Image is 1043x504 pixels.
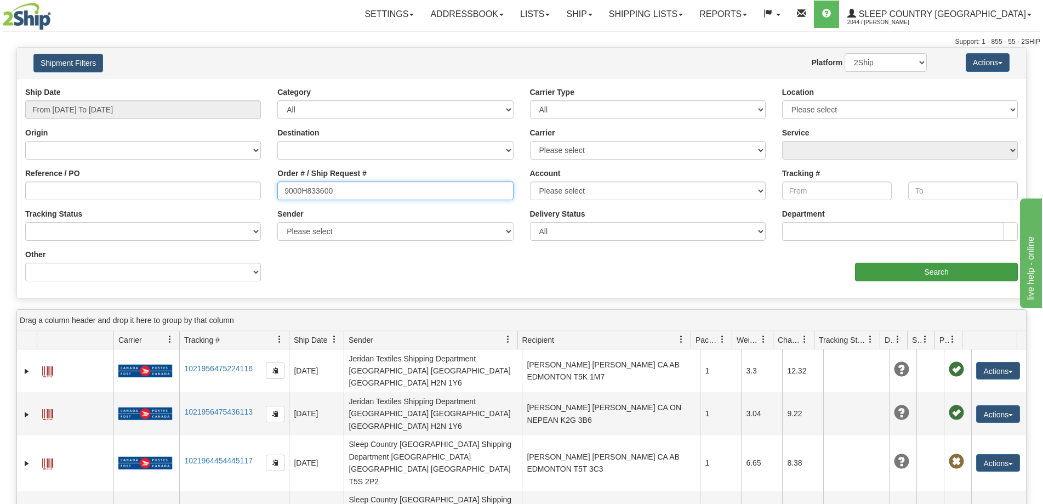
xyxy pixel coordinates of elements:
[522,435,700,491] td: [PERSON_NAME] [PERSON_NAME] CA AB EDMONTON T5T 3C3
[530,127,555,138] label: Carrier
[782,127,810,138] label: Service
[741,435,782,491] td: 6.65
[512,1,558,28] a: Lists
[741,392,782,435] td: 3.04
[25,208,82,219] label: Tracking Status
[696,335,719,346] span: Packages
[289,435,344,491] td: [DATE]
[522,392,700,435] td: [PERSON_NAME] [PERSON_NAME] CA ON NEPEAN K2G 3B6
[976,362,1020,380] button: Actions
[266,455,284,471] button: Copy to clipboard
[916,330,934,349] a: Shipment Issues filter column settings
[3,3,51,30] img: logo2044.jpg
[855,263,1018,281] input: Search
[949,454,964,469] span: Pickup Not Assigned
[42,454,53,471] a: Label
[839,1,1040,28] a: Sleep Country [GEOGRAPHIC_DATA] 2044 / [PERSON_NAME]
[25,168,80,179] label: Reference / PO
[3,37,1040,47] div: Support: 1 - 855 - 55 - 2SHIP
[1018,196,1042,308] iframe: chat widget
[33,54,103,72] button: Shipment Filters
[8,7,101,20] div: live help - online
[277,208,303,219] label: Sender
[184,407,253,416] a: 1021956475436113
[422,1,512,28] a: Addressbook
[672,330,691,349] a: Recipient filter column settings
[344,392,522,435] td: Jeridan Textiles Shipping Department [GEOGRAPHIC_DATA] [GEOGRAPHIC_DATA] [GEOGRAPHIC_DATA] H2N 1Y6
[266,406,284,422] button: Copy to clipboard
[894,454,909,469] span: Unknown
[976,405,1020,423] button: Actions
[795,330,814,349] a: Charge filter column settings
[118,456,172,470] img: 20 - Canada Post
[344,349,522,392] td: Jeridan Textiles Shipping Department [GEOGRAPHIC_DATA] [GEOGRAPHIC_DATA] [GEOGRAPHIC_DATA] H2N 1Y6
[700,349,741,392] td: 1
[912,335,921,346] span: Shipment Issues
[778,335,801,346] span: Charge
[118,335,142,346] span: Carrier
[277,168,367,179] label: Order # / Ship Request #
[741,349,782,392] td: 3.3
[976,454,1020,472] button: Actions
[949,405,964,421] span: Pickup Successfully created
[530,168,561,179] label: Account
[939,335,949,346] span: Pickup Status
[277,127,319,138] label: Destination
[885,335,894,346] span: Delivery Status
[344,435,522,491] td: Sleep Country [GEOGRAPHIC_DATA] Shipping Department [GEOGRAPHIC_DATA] [GEOGRAPHIC_DATA] [GEOGRAPH...
[782,435,823,491] td: 8.38
[294,335,327,346] span: Ship Date
[754,330,773,349] a: Weight filter column settings
[325,330,344,349] a: Ship Date filter column settings
[349,335,373,346] span: Sender
[184,364,253,373] a: 1021956475224116
[277,87,311,98] label: Category
[908,182,1018,200] input: To
[847,17,930,28] span: 2044 / [PERSON_NAME]
[819,335,867,346] span: Tracking Status
[25,249,45,260] label: Other
[21,366,32,377] a: Expand
[943,330,962,349] a: Pickup Status filter column settings
[184,335,220,346] span: Tracking #
[356,1,422,28] a: Settings
[856,9,1026,19] span: Sleep Country [GEOGRAPHIC_DATA]
[782,87,814,98] label: Location
[737,335,760,346] span: Weight
[42,404,53,422] a: Label
[289,392,344,435] td: [DATE]
[522,349,700,392] td: [PERSON_NAME] [PERSON_NAME] CA AB EDMONTON T5K 1M7
[289,349,344,392] td: [DATE]
[782,208,825,219] label: Department
[894,362,909,377] span: Unknown
[782,168,820,179] label: Tracking #
[782,392,823,435] td: 9.22
[17,310,1026,331] div: grid grouping header
[966,53,1010,72] button: Actions
[270,330,289,349] a: Tracking # filter column settings
[25,87,61,98] label: Ship Date
[713,330,732,349] a: Packages filter column settings
[25,127,48,138] label: Origin
[558,1,600,28] a: Ship
[949,362,964,377] span: Pickup Successfully created
[861,330,880,349] a: Tracking Status filter column settings
[118,364,172,378] img: 20 - Canada Post
[499,330,517,349] a: Sender filter column settings
[118,407,172,421] img: 20 - Canada Post
[888,330,907,349] a: Delivery Status filter column settings
[601,1,691,28] a: Shipping lists
[894,405,909,421] span: Unknown
[161,330,179,349] a: Carrier filter column settings
[21,458,32,469] a: Expand
[691,1,755,28] a: Reports
[811,57,842,68] label: Platform
[21,409,32,420] a: Expand
[782,182,892,200] input: From
[700,392,741,435] td: 1
[700,435,741,491] td: 1
[530,208,585,219] label: Delivery Status
[522,335,554,346] span: Recipient
[782,349,823,392] td: 12.32
[184,456,253,465] a: 1021964454445117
